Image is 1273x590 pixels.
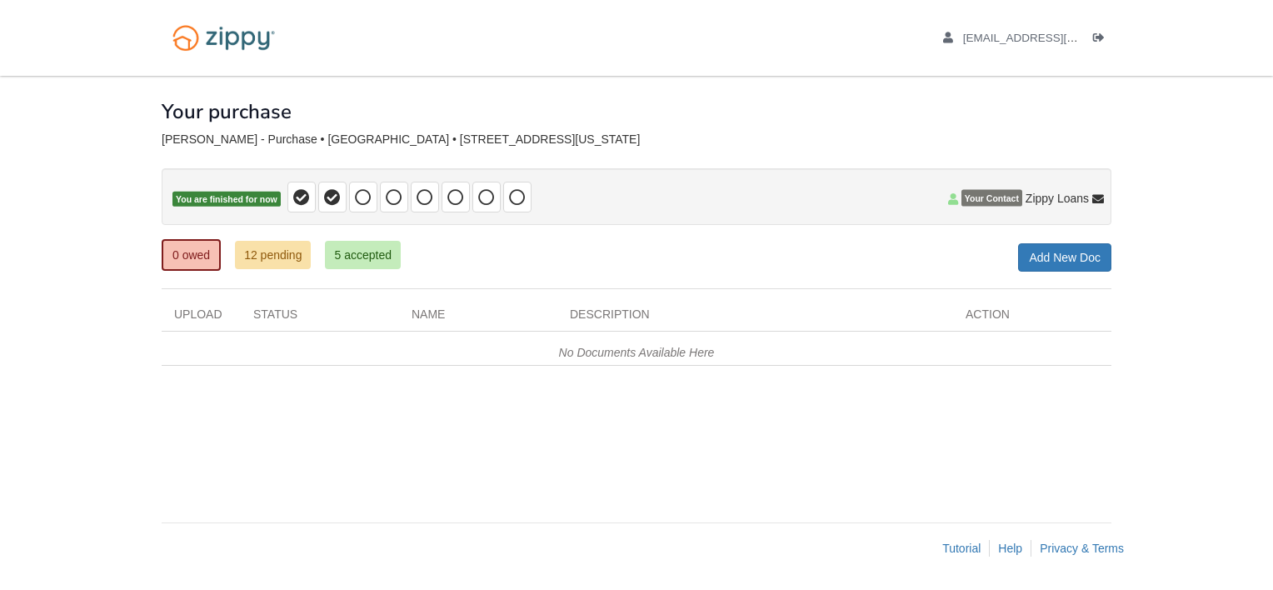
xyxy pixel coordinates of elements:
a: 12 pending [235,241,311,269]
a: Log out [1093,32,1111,48]
div: Upload [162,306,241,331]
a: Tutorial [942,542,981,555]
a: Add New Doc [1018,243,1111,272]
div: Status [241,306,399,331]
div: [PERSON_NAME] - Purchase • [GEOGRAPHIC_DATA] • [STREET_ADDRESS][US_STATE] [162,132,1111,147]
a: edit profile [943,32,1154,48]
span: You are finished for now [172,192,281,207]
img: Logo [162,17,286,59]
div: Description [557,306,953,331]
div: Action [953,306,1111,331]
a: 0 owed [162,239,221,271]
em: No Documents Available Here [559,346,715,359]
span: Zippy Loans [1026,190,1089,207]
h1: Your purchase [162,101,292,122]
div: Name [399,306,557,331]
a: Privacy & Terms [1040,542,1124,555]
a: 5 accepted [325,241,401,269]
a: Help [998,542,1022,555]
span: Your Contact [961,190,1022,207]
span: chancetroutman.ct@gmail.com [963,32,1154,44]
